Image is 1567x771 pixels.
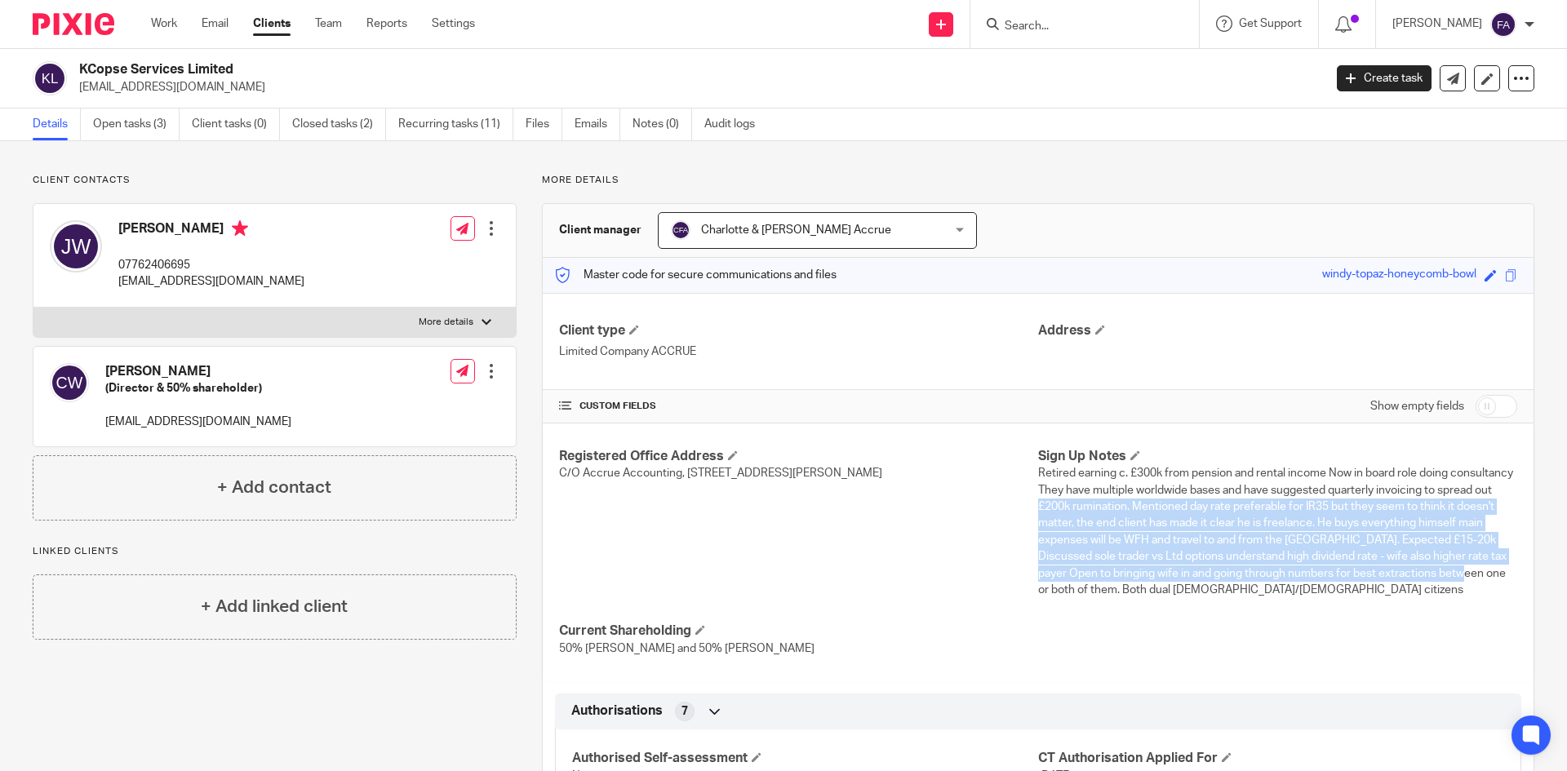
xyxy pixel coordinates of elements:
h4: Current Shareholding [559,623,1038,640]
a: Client tasks (0) [192,109,280,140]
h4: CUSTOM FIELDS [559,400,1038,413]
span: 7 [681,703,688,720]
a: Team [315,16,342,32]
img: svg%3E [671,220,690,240]
img: svg%3E [1490,11,1516,38]
a: Email [202,16,229,32]
img: svg%3E [33,61,67,95]
input: Search [1003,20,1150,34]
h2: KCopse Services Limited [79,61,1066,78]
h4: + Add linked client [201,594,348,619]
div: windy-topaz-honeycomb-bowl [1322,266,1476,285]
a: Clients [253,16,291,32]
a: Files [526,109,562,140]
h4: Address [1038,322,1517,339]
h4: Sign Up Notes [1038,448,1517,465]
a: Reports [366,16,407,32]
h4: [PERSON_NAME] [105,363,291,380]
h4: Client type [559,322,1038,339]
p: [EMAIL_ADDRESS][DOMAIN_NAME] [79,79,1312,95]
img: svg%3E [50,363,89,402]
a: Notes (0) [633,109,692,140]
p: [EMAIL_ADDRESS][DOMAIN_NAME] [105,414,291,430]
a: Recurring tasks (11) [398,109,513,140]
p: [PERSON_NAME] [1392,16,1482,32]
span: C/O Accrue Accounting, [STREET_ADDRESS][PERSON_NAME] [559,467,882,479]
i: Primary [232,220,248,237]
p: [EMAIL_ADDRESS][DOMAIN_NAME] [118,273,304,290]
a: Settings [432,16,475,32]
span: Authorisations [571,702,663,720]
h4: [PERSON_NAME] [118,220,304,241]
h4: + Add contact [217,475,331,500]
h4: Authorised Self-assessment [572,750,1038,767]
span: Charlotte & [PERSON_NAME] Accrue [701,224,891,236]
a: Work [151,16,177,32]
p: More details [542,174,1534,187]
img: Pixie [33,13,114,35]
p: Master code for secure communications and files [555,267,837,283]
img: svg%3E [50,220,102,273]
a: Audit logs [704,109,767,140]
a: Closed tasks (2) [292,109,386,140]
p: Limited Company ACCRUE [559,343,1038,360]
a: Emails [575,109,620,140]
span: 50% [PERSON_NAME] and 50% [PERSON_NAME] [559,643,815,654]
p: Linked clients [33,545,517,558]
a: Open tasks (3) [93,109,180,140]
h5: (Director & 50% shareholder) [105,380,291,397]
a: Create task [1337,65,1432,91]
h4: Registered Office Address [559,448,1038,465]
p: 07762406695 [118,257,304,273]
span: Get Support [1239,18,1302,29]
p: More details [419,316,473,329]
a: Details [33,109,81,140]
label: Show empty fields [1370,398,1464,414]
h4: CT Authorisation Applied For [1038,750,1504,767]
h3: Client manager [559,222,641,238]
p: Client contacts [33,174,517,187]
span: Retired earning c. £300k from pension and rental income Now in board role doing consultancy They ... [1038,467,1513,596]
